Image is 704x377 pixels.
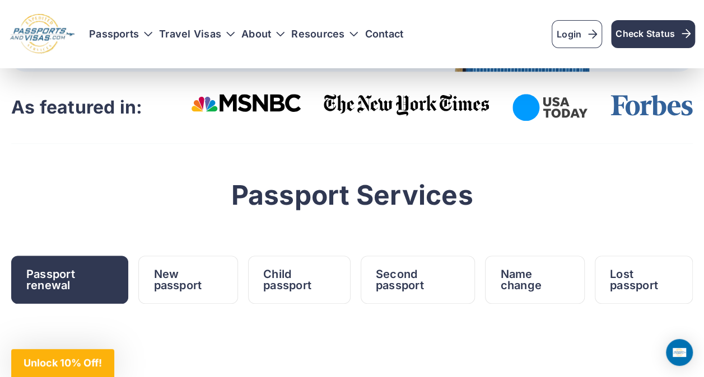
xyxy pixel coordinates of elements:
img: USA Today [512,94,588,121]
a: Contact [365,29,403,40]
a: Second passport [361,256,475,304]
img: Forbes [610,94,693,116]
span: Login [557,27,597,41]
a: Login [552,20,602,48]
h3: Travel Visas [159,29,235,40]
img: Msnbc [191,94,301,112]
div: Unlock 10% Off! [11,349,114,377]
img: The New York Times [324,94,490,116]
span: Unlock 10% Off! [24,357,102,369]
a: Lost passport [595,256,693,304]
h2: Passport Services [11,180,693,211]
a: Passport renewal [11,256,128,304]
h3: Resources [291,29,358,40]
a: Child passport [248,256,351,304]
h3: As featured in: [11,96,143,119]
a: Name change [485,256,584,304]
h3: Passports [89,29,152,40]
a: New passport [138,256,238,304]
a: Check Status [611,20,695,48]
a: About [241,29,271,40]
span: Check Status [616,27,691,40]
img: Logo [9,13,76,55]
div: Open Intercom Messenger [666,339,693,366]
